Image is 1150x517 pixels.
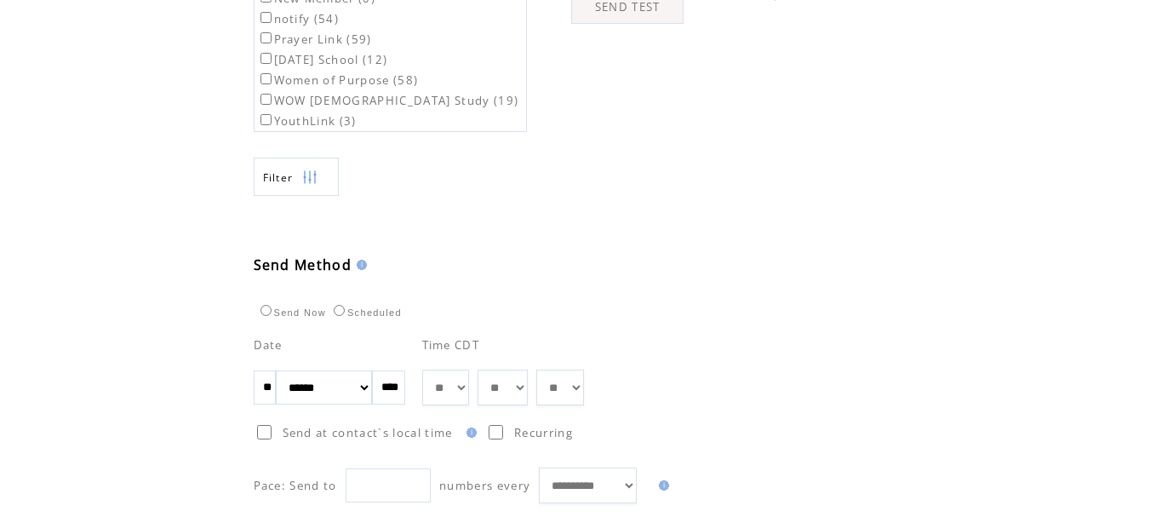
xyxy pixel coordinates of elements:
a: Filter [254,158,339,196]
label: YouthLink (3) [257,113,357,129]
span: Show filters [263,170,294,185]
span: Pace: Send to [254,478,337,493]
img: help.gif [461,428,477,438]
label: Prayer Link (59) [257,32,372,47]
span: Send at contact`s local time [283,425,453,440]
input: Scheduled [334,305,345,316]
input: YouthLink (3) [260,114,272,125]
label: Scheduled [329,307,402,318]
input: Prayer Link (59) [260,32,272,43]
span: numbers every [439,478,530,493]
label: WOW [DEMOGRAPHIC_DATA] Study (19) [257,93,519,108]
input: notify (54) [260,12,272,23]
input: Women of Purpose (58) [260,73,272,84]
input: Send Now [260,305,272,316]
img: help.gif [654,480,669,491]
label: Send Now [256,307,326,318]
span: Time CDT [422,337,480,353]
img: filters.png [302,158,318,197]
label: [DATE] School (12) [257,52,388,67]
input: [DATE] School (12) [260,53,272,64]
label: notify (54) [257,11,340,26]
span: Recurring [514,425,573,440]
input: WOW [DEMOGRAPHIC_DATA] Study (19) [260,94,272,105]
span: Date [254,337,283,353]
label: Women of Purpose (58) [257,72,419,88]
img: help.gif [352,260,367,270]
span: Send Method [254,256,352,274]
